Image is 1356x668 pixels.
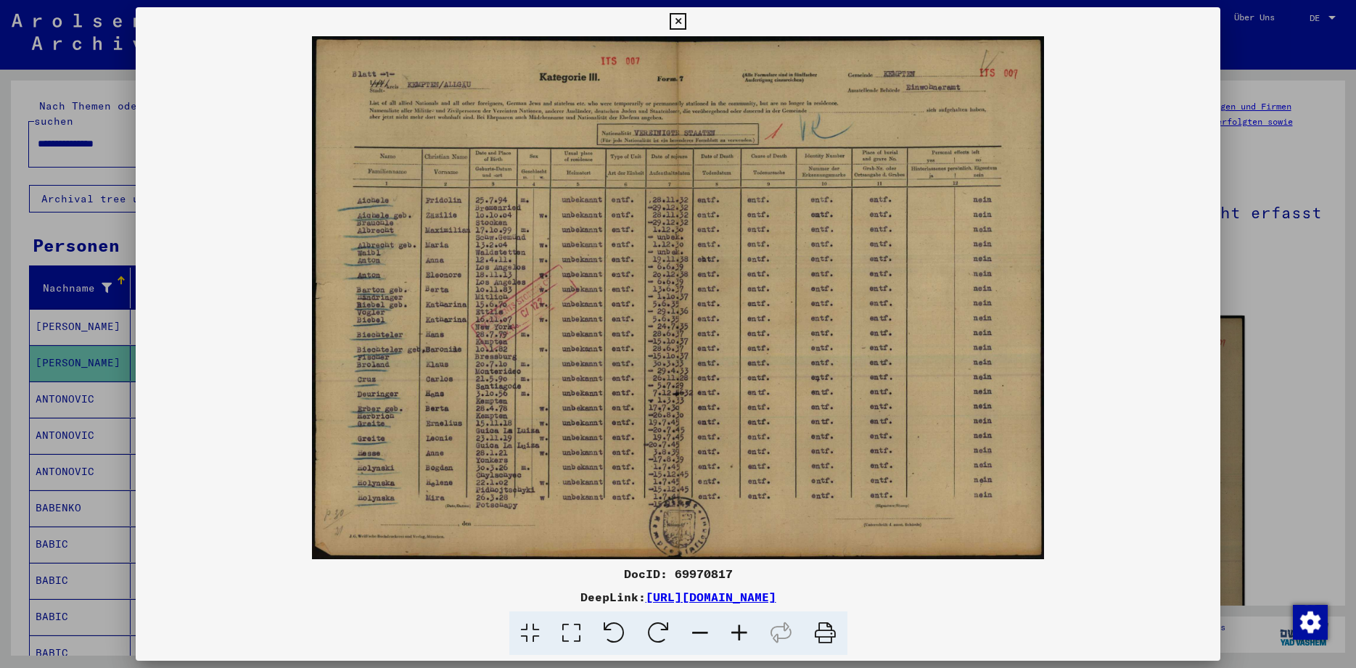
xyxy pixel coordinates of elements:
div: Zustimmung ändern [1292,604,1327,639]
div: DocID: 69970817 [136,565,1220,582]
a: [URL][DOMAIN_NAME] [646,590,776,604]
div: DeepLink: [136,588,1220,606]
img: 001.jpg [136,36,1220,559]
img: Zustimmung ändern [1293,605,1328,640]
